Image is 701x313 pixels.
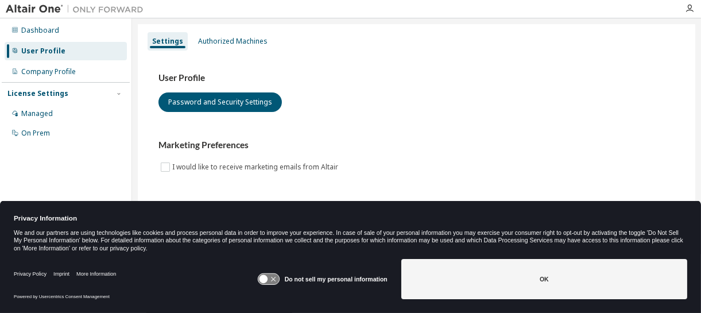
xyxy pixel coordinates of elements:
[152,37,183,46] div: Settings
[158,140,675,151] h3: Marketing Preferences
[21,129,50,138] div: On Prem
[21,47,65,56] div: User Profile
[172,160,340,174] label: I would like to receive marketing emails from Altair
[158,92,282,112] button: Password and Security Settings
[21,67,76,76] div: Company Profile
[6,3,149,15] img: Altair One
[198,37,268,46] div: Authorized Machines
[7,89,68,98] div: License Settings
[21,26,59,35] div: Dashboard
[21,109,53,118] div: Managed
[158,72,675,84] h3: User Profile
